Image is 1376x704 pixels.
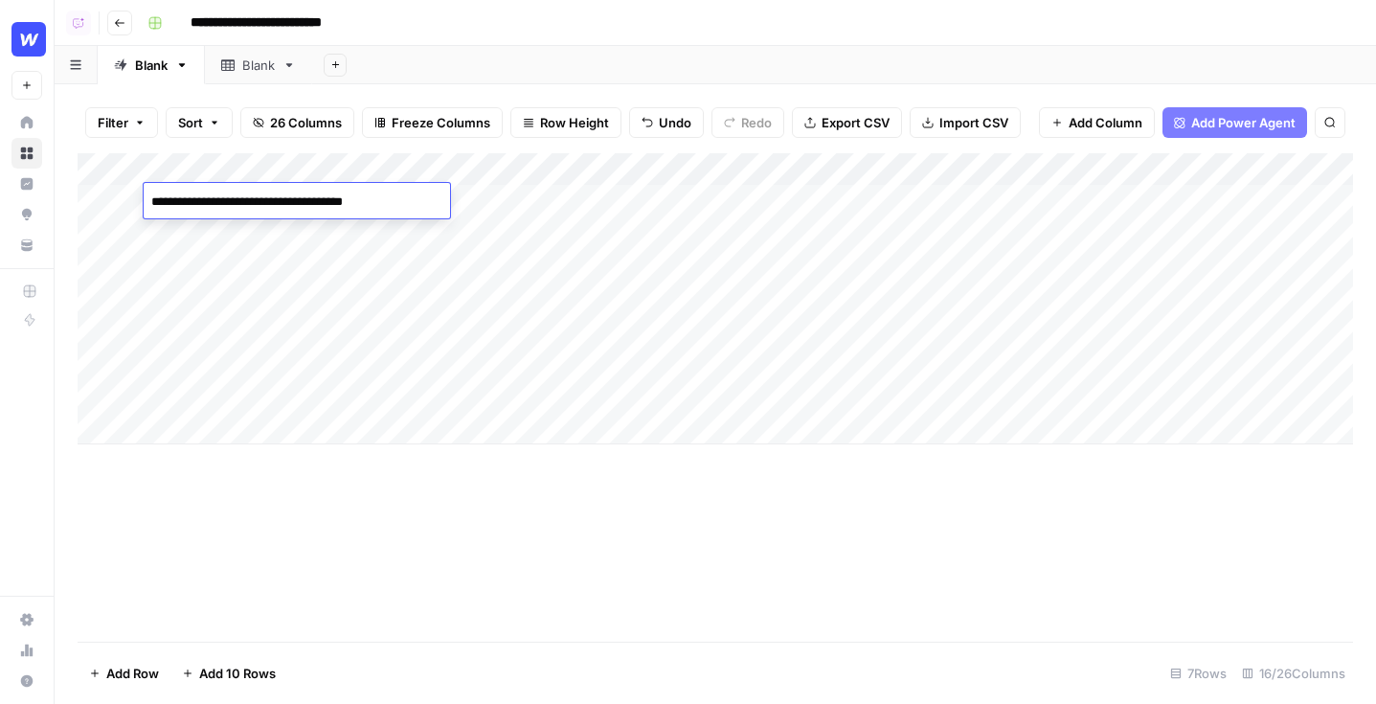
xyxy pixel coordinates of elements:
button: Add Column [1039,107,1155,138]
button: Help + Support [11,666,42,696]
div: 7 Rows [1162,658,1234,689]
a: Browse [11,138,42,169]
a: Your Data [11,230,42,261]
button: Add Power Agent [1162,107,1307,138]
div: Blank [135,56,168,75]
span: Sort [178,113,203,132]
img: Webflow Logo [11,22,46,57]
button: Add 10 Rows [170,658,287,689]
button: Sort [166,107,233,138]
div: 16/26 Columns [1234,658,1353,689]
button: Add Row [78,658,170,689]
span: Filter [98,113,128,132]
a: Insights [11,169,42,199]
span: Redo [741,113,772,132]
button: Freeze Columns [362,107,503,138]
button: Undo [629,107,704,138]
a: Settings [11,604,42,635]
button: Export CSV [792,107,902,138]
button: Redo [711,107,784,138]
a: Blank [98,46,205,84]
button: 26 Columns [240,107,354,138]
span: 26 Columns [270,113,342,132]
span: Add 10 Rows [199,664,276,683]
span: Row Height [540,113,609,132]
a: Opportunities [11,199,42,230]
div: Blank [242,56,275,75]
a: Usage [11,635,42,666]
span: Import CSV [939,113,1008,132]
span: Add Column [1069,113,1142,132]
span: Undo [659,113,691,132]
button: Filter [85,107,158,138]
span: Add Row [106,664,159,683]
span: Add Power Agent [1191,113,1296,132]
span: Freeze Columns [392,113,490,132]
button: Import CSV [910,107,1021,138]
button: Row Height [510,107,621,138]
button: Workspace: Webflow [11,15,42,63]
span: Export CSV [822,113,890,132]
a: Home [11,107,42,138]
a: Blank [205,46,312,84]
